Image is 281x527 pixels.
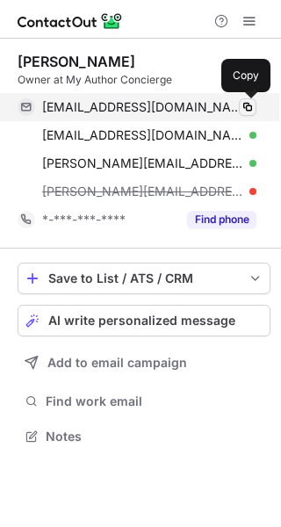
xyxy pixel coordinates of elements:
[18,389,270,414] button: Find work email
[18,263,270,294] button: save-profile-one-click
[187,211,256,228] button: Reveal Button
[42,184,243,199] span: [PERSON_NAME][EMAIL_ADDRESS][DOMAIN_NAME]
[42,99,243,115] span: [EMAIL_ADDRESS][DOMAIN_NAME]
[18,305,270,336] button: AI write personalized message
[42,127,243,143] span: [EMAIL_ADDRESS][DOMAIN_NAME]
[48,271,240,285] div: Save to List / ATS / CRM
[42,155,243,171] span: [PERSON_NAME][EMAIL_ADDRESS][DOMAIN_NAME]
[18,424,270,449] button: Notes
[46,429,263,444] span: Notes
[46,393,263,409] span: Find work email
[18,11,123,32] img: ContactOut v5.3.10
[47,356,187,370] span: Add to email campaign
[48,314,235,328] span: AI write personalized message
[18,53,135,70] div: [PERSON_NAME]
[18,347,270,379] button: Add to email campaign
[18,72,270,88] div: Owner at My Author Concierge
